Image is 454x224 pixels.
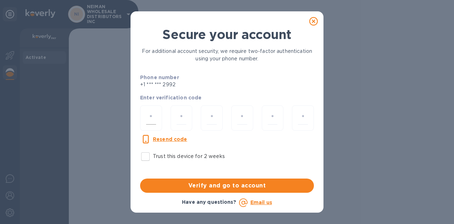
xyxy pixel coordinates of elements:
[140,94,314,101] p: Enter verification code
[140,75,179,80] b: Phone number
[140,48,314,62] p: For additional account security, we require two-factor authentication using your phone number.
[153,136,187,142] u: Resend code
[153,153,225,160] p: Trust this device for 2 weeks
[250,200,272,205] a: Email us
[182,199,236,205] b: Have any questions?
[140,27,314,42] h1: Secure your account
[146,181,308,190] span: Verify and go to account
[140,179,314,193] button: Verify and go to account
